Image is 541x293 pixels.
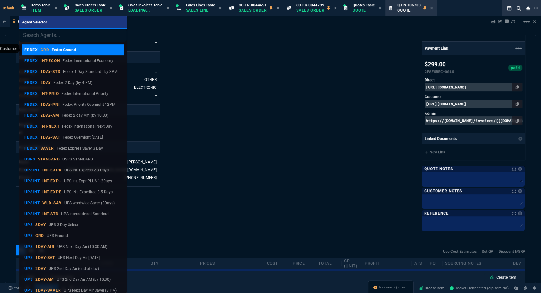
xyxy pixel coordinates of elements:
p: UPS [24,233,33,238]
p: 1DAY-STD [41,69,61,74]
p: USPS [24,157,35,162]
p: GRD [41,47,49,52]
p: UPS Next Day Air (10:30 AM) [57,244,107,250]
p: UPS [24,255,33,260]
p: Fedex International Next Day [62,124,112,129]
p: 2DAY-AM [41,113,60,118]
p: INT-ECON [41,58,60,63]
p: 1DAY-AIR [35,244,55,249]
p: UPS 2nd Day Air AM (by 10:30) [57,277,111,282]
p: FEDEX [24,113,38,118]
p: FEDEX [24,135,38,140]
p: Fedex 1 Day Standard - by 3PM [63,69,117,75]
p: UPS Int. Express 2-3 Days [64,167,109,173]
p: 1DAY-SAT [35,255,55,260]
p: UPS International Standard [61,211,109,217]
p: UPS [24,244,33,249]
p: INT-EXPR [42,168,62,173]
p: UPS 3 Day Select [49,222,78,228]
p: Fedex 2 day Am (by 10:30) [62,113,108,118]
p: UPSINT [24,200,40,206]
p: INT-STD [42,211,59,216]
p: FEDEX [24,146,38,151]
p: Fedex 2 Day (by 4 PM) [53,80,92,86]
p: UPS [24,277,33,282]
p: Fedex International Priority [61,91,108,96]
span: Agent Selector [22,20,47,24]
p: UPS wordwide Saver (3Days) [64,200,115,206]
p: Fedex Priority Overnight 12PM [62,102,115,107]
p: Fedex International Economy [62,58,113,64]
p: 2DAY [41,80,51,85]
p: FEDEX [24,91,38,96]
input: Search Agents... [19,29,127,42]
p: SAVER [41,146,54,151]
p: FEDEX [24,124,38,129]
p: FEDEX [24,80,38,85]
p: 2DAY [35,266,46,271]
p: 3DAY [35,222,46,227]
p: 1DAY-PRI [41,102,60,107]
p: FEDEX [24,58,38,63]
p: UPSINT [24,179,40,184]
p: UPSINT [24,211,40,216]
p: UPS INt. Expedited 3-5 Days [64,189,113,195]
p: WLD-SAV [42,200,62,206]
p: INT-EXP+ [42,179,62,184]
p: 1DAY-SAT [41,135,60,140]
p: UPS Ground [47,233,68,239]
p: UPS [24,266,33,271]
p: USPS STANDARD [62,156,93,162]
p: 2DAY-AM [35,277,54,282]
p: Fedex Ground [51,47,76,53]
p: UPSINT [24,168,40,173]
p: GRD [35,233,44,238]
p: INT-NEXT [41,124,60,129]
p: FEDEX [24,102,38,107]
p: Fedex Overnight [DATE] [63,134,103,140]
p: STANDARD [38,157,60,162]
p: UPS [24,288,33,293]
p: UPSINT [24,189,40,195]
p: UPS [24,222,33,227]
p: 1DAY-SAVER [35,288,61,293]
p: FEDEX [24,69,38,74]
p: INT-PRIO [41,91,59,96]
p: UPS 2nd Day Air (end of day) [49,266,99,271]
p: Fedex Express Saver 3 Day [57,145,103,151]
p: UPS Int. Expr PLUS 1-2Days [64,178,112,184]
p: INT-EXPE [42,189,62,195]
p: FEDEX [24,47,38,52]
p: UPS Next Day Air [DATE] [58,255,100,261]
